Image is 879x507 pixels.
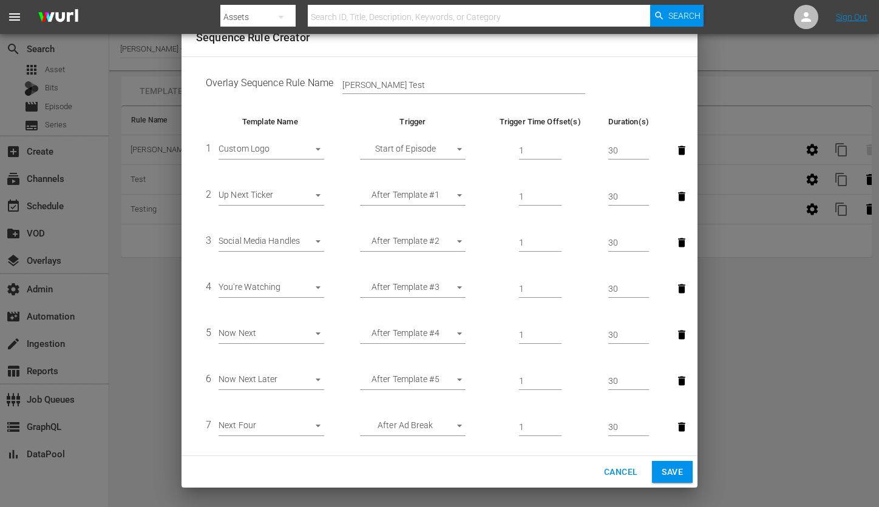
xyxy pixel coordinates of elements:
[206,373,211,384] span: 6
[219,418,324,437] div: Next Four
[604,465,637,480] span: Cancel
[344,116,481,127] th: Trigger
[836,12,867,22] a: Sign Out
[360,418,466,437] div: After Ad Break
[360,372,466,391] div: After Template #5
[206,143,211,154] span: 1
[7,10,22,24] span: menu
[360,142,466,160] div: Start of Episode
[360,188,466,206] div: After Template #1
[206,419,211,431] span: 7
[206,189,211,200] span: 2
[652,461,693,483] button: Save
[360,280,466,298] div: After Template #3
[594,461,647,483] button: Cancel
[668,5,701,27] span: Search
[196,116,344,127] th: Template Name
[219,142,324,160] div: Custom Logo
[219,280,324,298] div: You're Watching
[219,326,324,344] div: Now Next
[206,281,211,292] span: 4
[662,465,683,480] span: Save
[481,116,599,127] th: Trigger Time Offset(s)
[206,235,211,246] span: 3
[360,326,466,344] div: After Template #4
[219,234,324,252] div: Social Media Handles
[196,29,683,47] h2: Sequence Rule Creator
[219,188,324,206] div: Up Next Ticker
[360,234,466,252] div: After Template #2
[196,67,683,104] td: Overlay Sequence Rule Name
[206,327,211,338] span: 5
[599,116,659,127] th: Duration(s)
[219,372,324,391] div: Now Next Later
[29,3,87,32] img: ans4CAIJ8jUAAAAAAAAAAAAAAAAAAAAAAAAgQb4GAAAAAAAAAAAAAAAAAAAAAAAAJMjXAAAAAAAAAAAAAAAAAAAAAAAAgAT5G...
